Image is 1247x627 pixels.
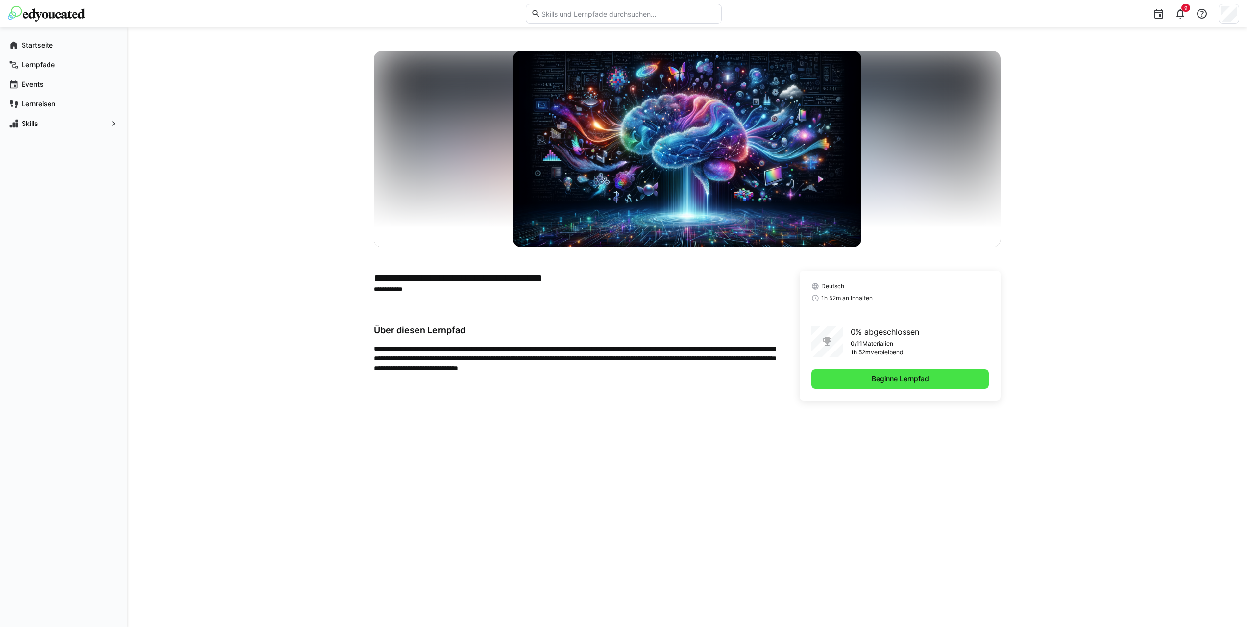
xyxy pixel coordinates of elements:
p: 1h 52m [851,349,871,356]
span: Deutsch [821,282,844,290]
h3: Über diesen Lernpfad [374,325,776,336]
p: verbleibend [871,349,903,356]
p: 0/11 [851,340,862,348]
button: Beginne Lernpfad [811,369,989,389]
span: Beginne Lernpfad [870,374,930,384]
p: 0% abgeschlossen [851,326,919,338]
span: 9 [1184,5,1187,11]
p: Materialien [862,340,893,348]
input: Skills und Lernpfade durchsuchen… [540,9,716,18]
span: 1h 52m an Inhalten [821,294,873,302]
